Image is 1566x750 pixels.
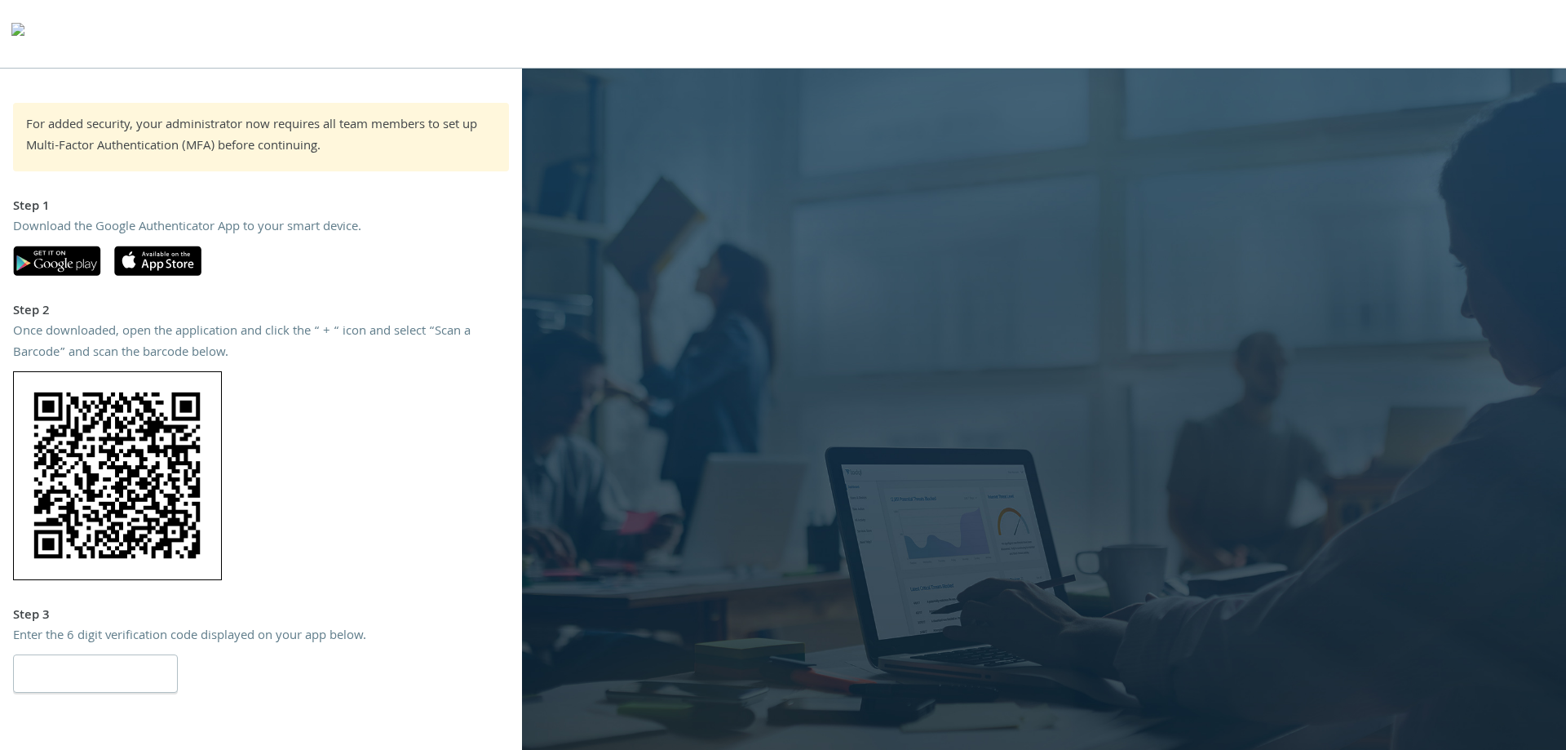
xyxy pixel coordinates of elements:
[13,322,509,364] div: Once downloaded, open the application and click the “ + “ icon and select “Scan a Barcode” and sc...
[114,246,201,276] img: apple-app-store.svg
[13,218,509,239] div: Download the Google Authenticator App to your smart device.
[13,627,509,648] div: Enter the 6 digit verification code displayed on your app below.
[13,301,50,322] strong: Step 2
[26,116,496,158] div: For added security, your administrator now requires all team members to set up Multi-Factor Authe...
[11,17,24,50] img: todyl-logo-dark.svg
[13,371,222,580] img: wVPyfRJ1ztUAAAAASUVORK5CYII=
[13,246,101,276] img: google-play.svg
[13,606,50,627] strong: Step 3
[13,197,50,218] strong: Step 1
